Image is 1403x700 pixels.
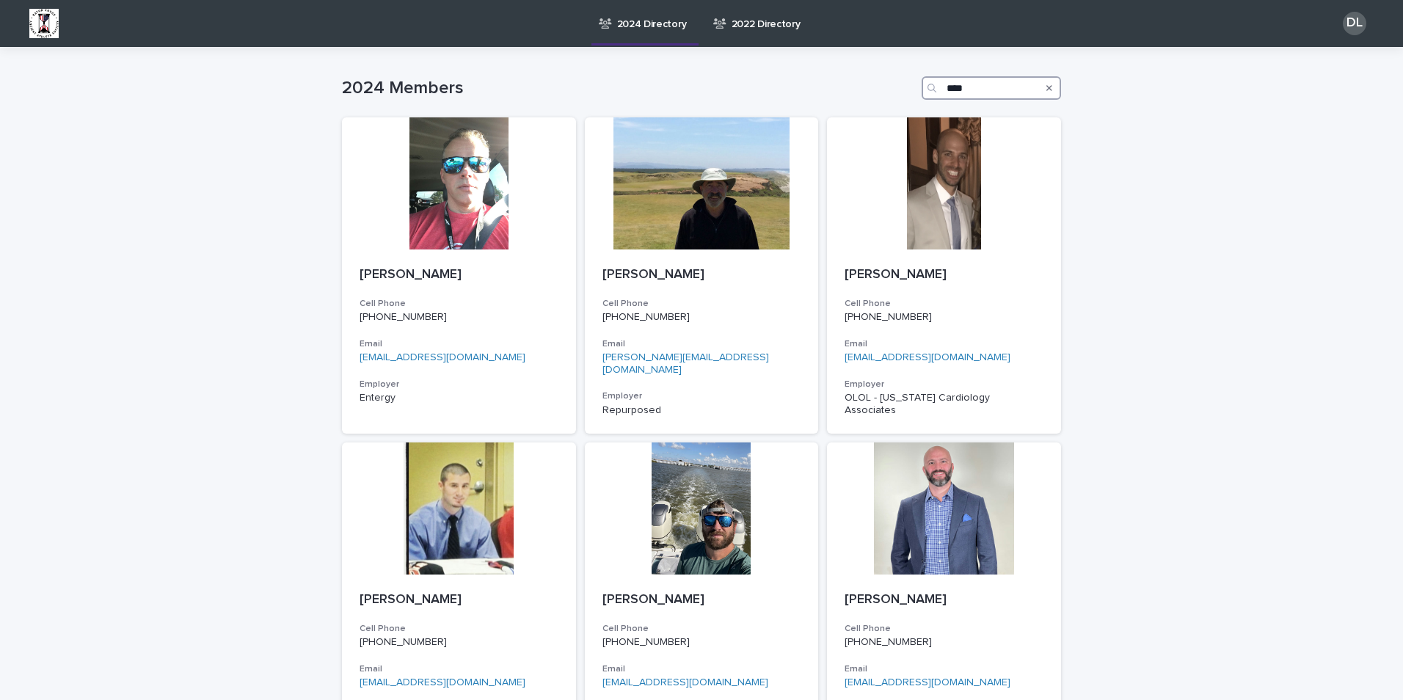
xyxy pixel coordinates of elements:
[845,637,932,647] a: [PHONE_NUMBER]
[360,267,558,283] p: [PERSON_NAME]
[602,637,690,647] a: [PHONE_NUMBER]
[602,338,801,350] h3: Email
[845,392,1043,417] p: OLOL - [US_STATE] Cardiology Associates
[29,9,59,38] img: BsxibNoaTPe9uU9VL587
[602,312,690,322] a: [PHONE_NUMBER]
[845,267,1043,283] p: [PERSON_NAME]
[845,677,1010,688] a: [EMAIL_ADDRESS][DOMAIN_NAME]
[845,312,932,322] a: [PHONE_NUMBER]
[360,637,447,647] a: [PHONE_NUMBER]
[602,267,801,283] p: [PERSON_NAME]
[602,663,801,675] h3: Email
[602,298,801,310] h3: Cell Phone
[845,592,1043,608] p: [PERSON_NAME]
[845,352,1010,362] a: [EMAIL_ADDRESS][DOMAIN_NAME]
[845,379,1043,390] h3: Employer
[845,338,1043,350] h3: Email
[342,78,916,99] h1: 2024 Members
[360,592,558,608] p: [PERSON_NAME]
[360,298,558,310] h3: Cell Phone
[360,379,558,390] h3: Employer
[845,298,1043,310] h3: Cell Phone
[602,404,801,417] p: Repurposed
[827,117,1061,434] a: [PERSON_NAME]Cell Phone[PHONE_NUMBER]Email[EMAIL_ADDRESS][DOMAIN_NAME]EmployerOLOL - [US_STATE] C...
[585,117,819,434] a: [PERSON_NAME]Cell Phone[PHONE_NUMBER]Email[PERSON_NAME][EMAIL_ADDRESS][DOMAIN_NAME]EmployerRepurp...
[602,623,801,635] h3: Cell Phone
[602,592,801,608] p: [PERSON_NAME]
[360,338,558,350] h3: Email
[1343,12,1366,35] div: DL
[360,352,525,362] a: [EMAIL_ADDRESS][DOMAIN_NAME]
[360,663,558,675] h3: Email
[602,352,769,375] a: [PERSON_NAME][EMAIL_ADDRESS][DOMAIN_NAME]
[845,623,1043,635] h3: Cell Phone
[602,390,801,402] h3: Employer
[360,392,558,404] p: Entergy
[342,117,576,434] a: [PERSON_NAME]Cell Phone[PHONE_NUMBER]Email[EMAIL_ADDRESS][DOMAIN_NAME]EmployerEntergy
[360,623,558,635] h3: Cell Phone
[360,312,447,322] a: [PHONE_NUMBER]
[845,663,1043,675] h3: Email
[922,76,1061,100] input: Search
[360,677,525,688] a: [EMAIL_ADDRESS][DOMAIN_NAME]
[602,677,768,688] a: [EMAIL_ADDRESS][DOMAIN_NAME]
